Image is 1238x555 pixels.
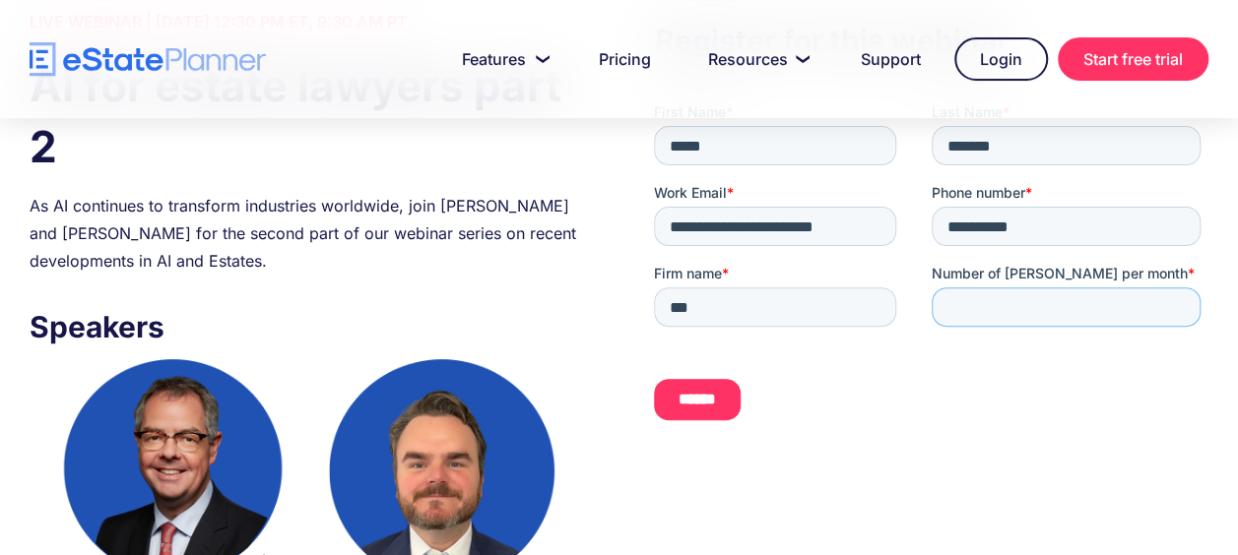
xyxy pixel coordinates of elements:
a: Support [837,39,945,79]
iframe: Form 0 [654,102,1208,436]
a: Resources [684,39,827,79]
a: home [30,42,266,77]
a: Start free trial [1058,37,1208,81]
h3: Speakers [30,304,584,349]
a: Login [954,37,1048,81]
div: As AI continues to transform industries worldwide, join [PERSON_NAME] and [PERSON_NAME] for the s... [30,192,584,275]
a: Pricing [575,39,675,79]
a: Features [438,39,565,79]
